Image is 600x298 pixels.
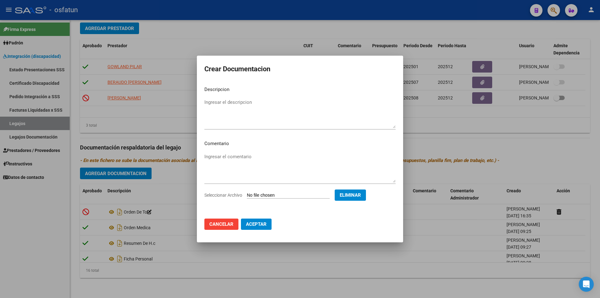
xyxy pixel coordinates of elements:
[204,140,396,147] p: Comentario
[579,277,594,292] div: Open Intercom Messenger
[209,221,233,227] span: Cancelar
[335,189,366,201] button: Eliminar
[241,219,272,230] button: Aceptar
[204,193,242,198] span: Seleccionar Archivo
[246,221,267,227] span: Aceptar
[204,219,238,230] button: Cancelar
[204,63,396,75] h2: Crear Documentacion
[340,192,361,198] span: Eliminar
[204,86,396,93] p: Descripcion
